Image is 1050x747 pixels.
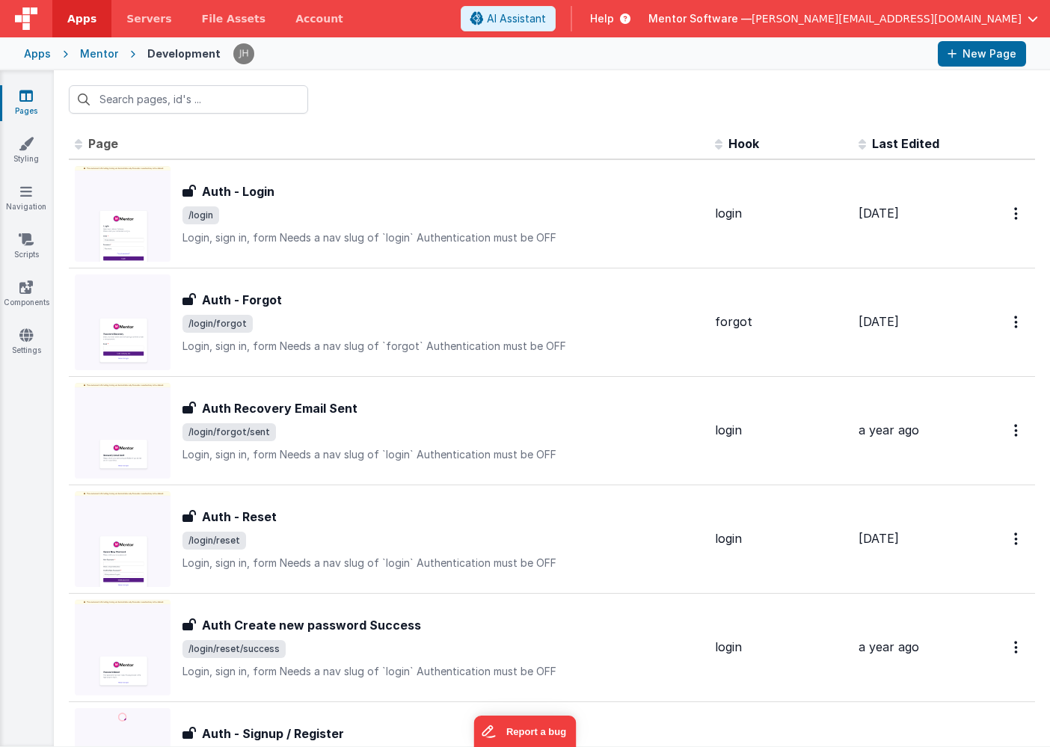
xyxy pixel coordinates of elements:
button: Options [1005,632,1029,663]
span: /login/forgot [182,315,253,333]
input: Search pages, id's ... [69,85,308,114]
span: [DATE] [859,531,899,546]
span: [PERSON_NAME][EMAIL_ADDRESS][DOMAIN_NAME] [752,11,1022,26]
button: New Page [938,41,1026,67]
span: /login/reset [182,532,246,550]
div: forgot [715,313,847,331]
p: Login, sign in, form Needs a nav slug of `login` Authentication must be OFF [182,664,703,679]
span: Apps [67,11,96,26]
iframe: Marker.io feedback button [474,716,577,747]
button: Options [1005,415,1029,446]
div: Development [147,46,221,61]
div: login [715,205,847,222]
span: a year ago [859,422,919,437]
img: c2badad8aad3a9dfc60afe8632b41ba8 [233,43,254,64]
span: Last Edited [872,136,939,151]
span: a year ago [859,639,919,654]
h3: Auth - Forgot [202,291,282,309]
span: AI Assistant [487,11,546,26]
h3: Auth Recovery Email Sent [202,399,357,417]
div: login [715,639,847,656]
p: Login, sign in, form Needs a nav slug of `login` Authentication must be OFF [182,556,703,571]
span: Servers [126,11,171,26]
span: [DATE] [859,314,899,329]
button: Options [1005,307,1029,337]
p: Login, sign in, form Needs a nav slug of `login` Authentication must be OFF [182,230,703,245]
div: Apps [24,46,51,61]
span: Hook [728,136,759,151]
p: Login, sign in, form Needs a nav slug of `login` Authentication must be OFF [182,447,703,462]
button: AI Assistant [461,6,556,31]
span: [DATE] [859,206,899,221]
p: Login, sign in, form Needs a nav slug of `forgot` Authentication must be OFF [182,339,703,354]
button: Mentor Software — [PERSON_NAME][EMAIL_ADDRESS][DOMAIN_NAME] [648,11,1038,26]
div: Mentor [80,46,118,61]
div: login [715,422,847,439]
span: /login [182,206,219,224]
h3: Auth Create new password Success [202,616,421,634]
span: File Assets [202,11,266,26]
span: /login/reset/success [182,640,286,658]
span: /login/forgot/sent [182,423,276,441]
button: Options [1005,523,1029,554]
h3: Auth - Signup / Register [202,725,344,743]
div: login [715,530,847,547]
h3: Auth - Login [202,182,274,200]
span: Mentor Software — [648,11,752,26]
button: Options [1005,198,1029,229]
span: Page [88,136,118,151]
h3: Auth - Reset [202,508,277,526]
span: Help [590,11,614,26]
